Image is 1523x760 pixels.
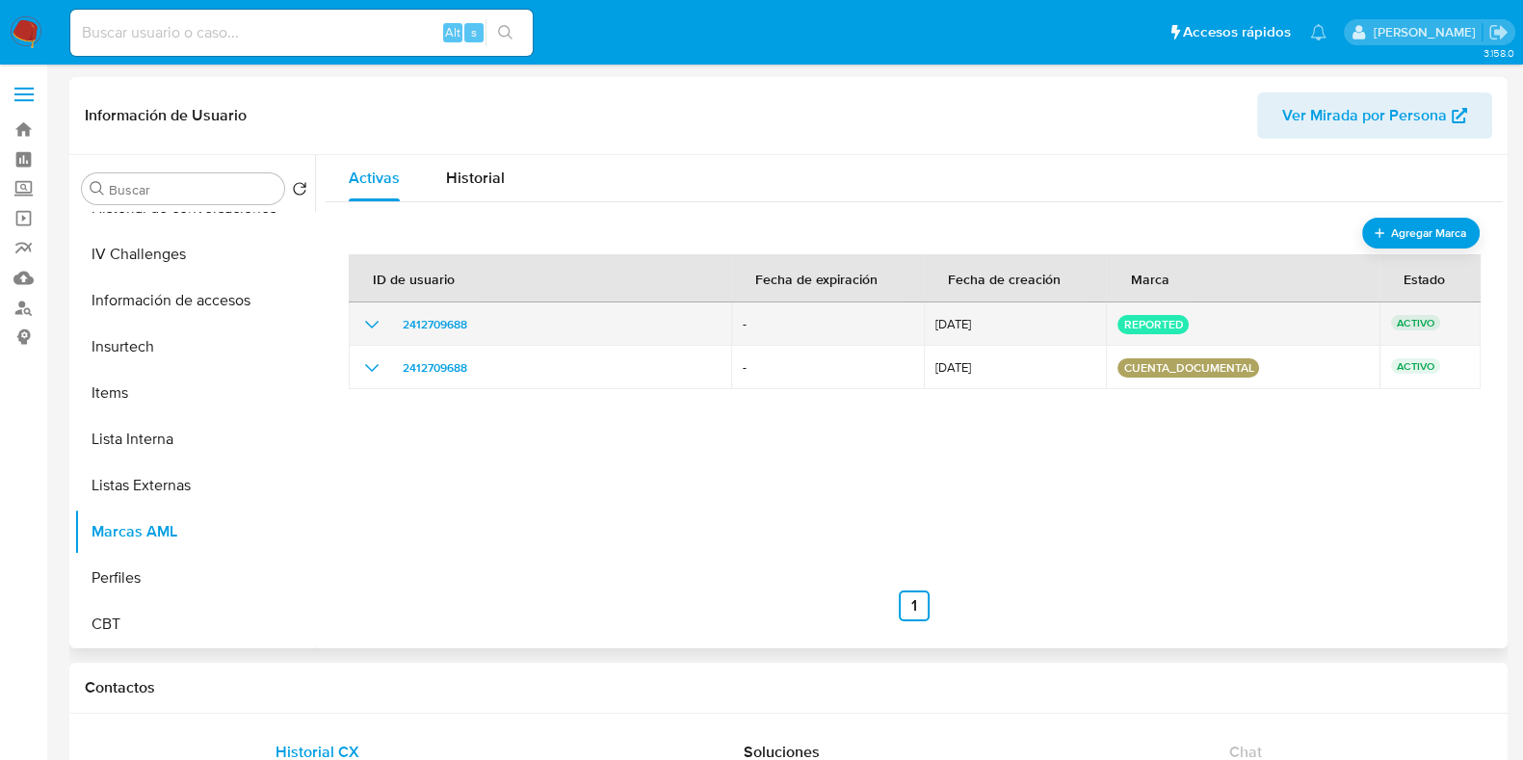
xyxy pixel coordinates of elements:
h1: Contactos [85,678,1492,697]
span: Accesos rápidos [1183,22,1291,42]
button: IV Challenges [74,231,315,277]
a: Salir [1488,22,1509,42]
button: Volver al orden por defecto [292,181,307,202]
span: Ver Mirada por Persona [1282,92,1447,139]
button: Buscar [90,181,105,197]
a: Notificaciones [1310,24,1326,40]
button: CBT [74,601,315,647]
span: Alt [445,23,460,41]
span: s [471,23,477,41]
button: Información de accesos [74,277,315,324]
button: search-icon [486,19,525,46]
button: Listas Externas [74,462,315,509]
button: Lista Interna [74,416,315,462]
button: Perfiles [74,555,315,601]
input: Buscar usuario o caso... [70,20,533,45]
p: camilafernanda.paredessaldano@mercadolibre.cl [1373,23,1482,41]
h1: Información de Usuario [85,106,247,125]
button: Insurtech [74,324,315,370]
button: Items [74,370,315,416]
input: Buscar [109,181,276,198]
button: Ver Mirada por Persona [1257,92,1492,139]
button: Marcas AML [74,509,315,555]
